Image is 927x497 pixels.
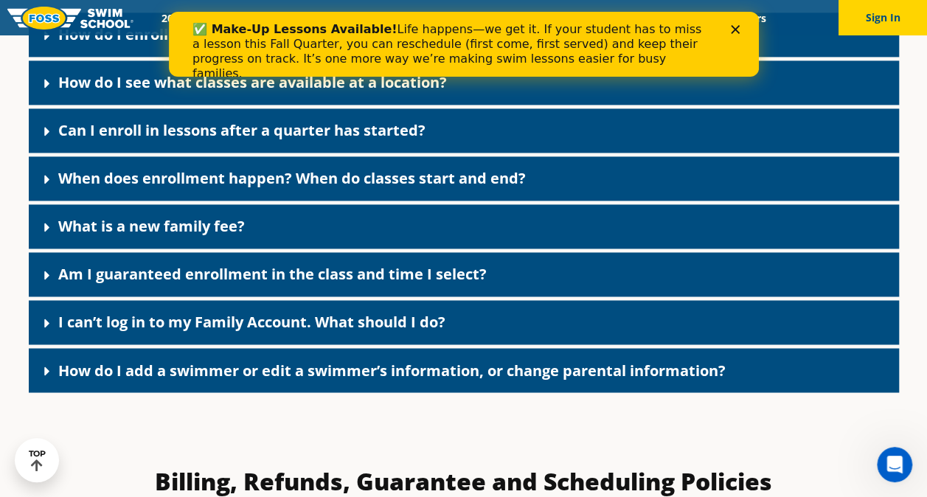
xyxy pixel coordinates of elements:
a: Swim Path® Program [303,11,432,25]
div: TOP [29,449,46,472]
a: 2025 Calendar [149,11,241,25]
a: Am I guaranteed enrollment in the class and time I select? [58,264,487,284]
a: What is a new family fee? [58,216,245,236]
a: Blog [670,11,717,25]
a: Schools [241,11,303,25]
div: Life happens—we get it. If your student has to miss a lesson this Fall Quarter, you can reschedul... [24,10,543,69]
a: About FOSS [432,11,515,25]
h3: Billing, Refunds, Guarantee and Scheduling Policies [116,466,812,496]
iframe: Intercom live chat banner [169,12,759,77]
a: How do I add a swimmer or edit a swimmer’s information, or change parental information? [58,360,726,380]
a: How do I see what classes are available at a location? [58,72,447,92]
b: ✅ Make-Up Lessons Available! [24,10,228,24]
div: Am I guaranteed enrollment in the class and time I select? [29,252,899,296]
img: FOSS Swim School Logo [7,7,133,29]
iframe: Intercom live chat [877,447,912,482]
div: When does enrollment happen? When do classes start and end? [29,156,899,201]
div: I can’t log in to my Family Account. What should I do? [29,300,899,344]
div: What is a new family fee? [29,204,899,248]
div: Can I enroll in lessons after a quarter has started? [29,108,899,153]
div: How do I see what classes are available at a location? [29,60,899,105]
a: Careers [717,11,778,25]
a: When does enrollment happen? When do classes start and end? [58,168,526,188]
a: I can’t log in to my Family Account. What should I do? [58,312,445,332]
div: How do I add a swimmer or edit a swimmer’s information, or change parental information? [29,348,899,392]
a: Swim Like [PERSON_NAME] [515,11,671,25]
a: Can I enroll in lessons after a quarter has started? [58,120,426,140]
div: Close [562,13,577,22]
